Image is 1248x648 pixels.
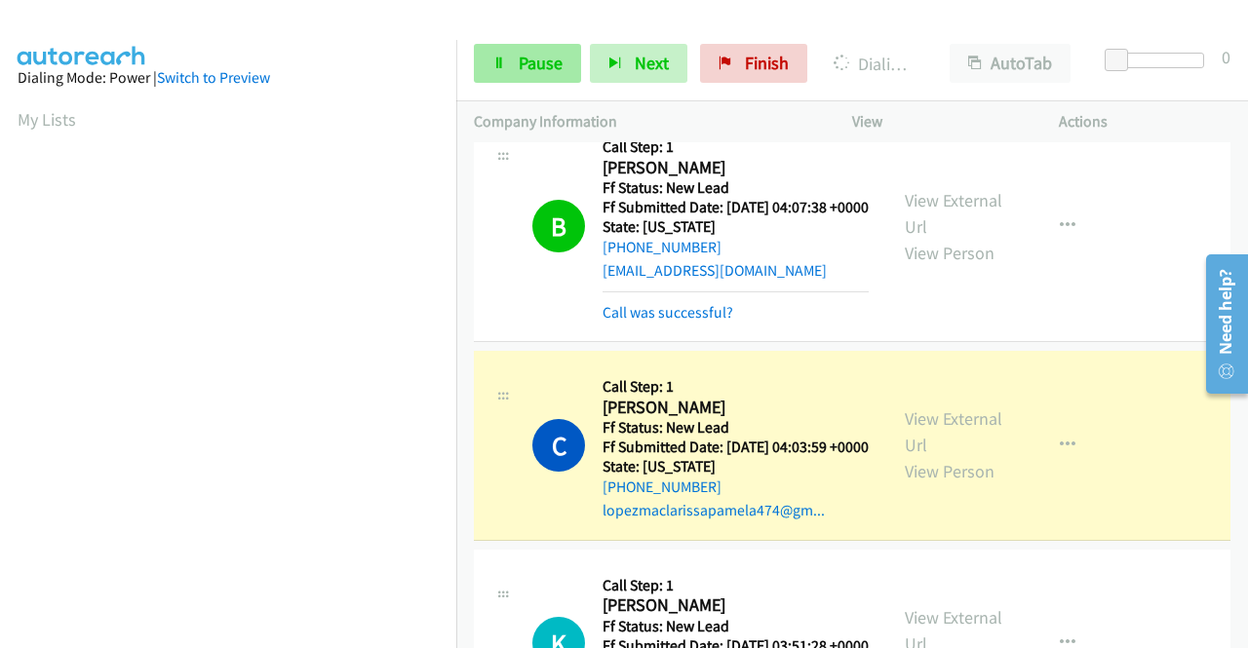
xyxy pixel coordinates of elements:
[950,44,1071,83] button: AutoTab
[905,460,994,482] a: View Person
[603,178,869,198] h5: Ff Status: New Lead
[603,377,869,397] h5: Call Step: 1
[603,198,869,217] h5: Ff Submitted Date: [DATE] 04:07:38 +0000
[18,108,76,131] a: My Lists
[603,217,869,237] h5: State: [US_STATE]
[905,242,994,264] a: View Person
[635,52,669,74] span: Next
[905,189,1002,238] a: View External Url
[157,68,270,87] a: Switch to Preview
[603,238,721,256] a: [PHONE_NUMBER]
[603,617,869,636] h5: Ff Status: New Lead
[834,51,915,77] p: Dialing [PERSON_NAME]
[603,137,869,157] h5: Call Step: 1
[1192,247,1248,401] iframe: Resource Center
[1059,110,1230,133] p: Actions
[603,303,733,322] a: Call was successful?
[603,576,869,595] h5: Call Step: 1
[745,52,789,74] span: Finish
[603,418,869,438] h5: Ff Status: New Lead
[852,110,1024,133] p: View
[603,157,863,179] h2: [PERSON_NAME]
[590,44,687,83] button: Next
[905,407,1002,456] a: View External Url
[18,66,439,90] div: Dialing Mode: Power |
[700,44,807,83] a: Finish
[532,419,585,472] h1: C
[519,52,563,74] span: Pause
[603,261,827,280] a: [EMAIL_ADDRESS][DOMAIN_NAME]
[603,438,869,457] h5: Ff Submitted Date: [DATE] 04:03:59 +0000
[1222,44,1230,70] div: 0
[474,110,817,133] p: Company Information
[603,397,863,419] h2: [PERSON_NAME]
[603,457,869,476] h5: State: [US_STATE]
[603,501,825,519] a: lopezmaclarissapamela474@gm...
[474,44,581,83] a: Pause
[603,477,721,496] a: [PHONE_NUMBER]
[603,594,863,617] h2: [PERSON_NAME]
[532,200,585,252] h1: B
